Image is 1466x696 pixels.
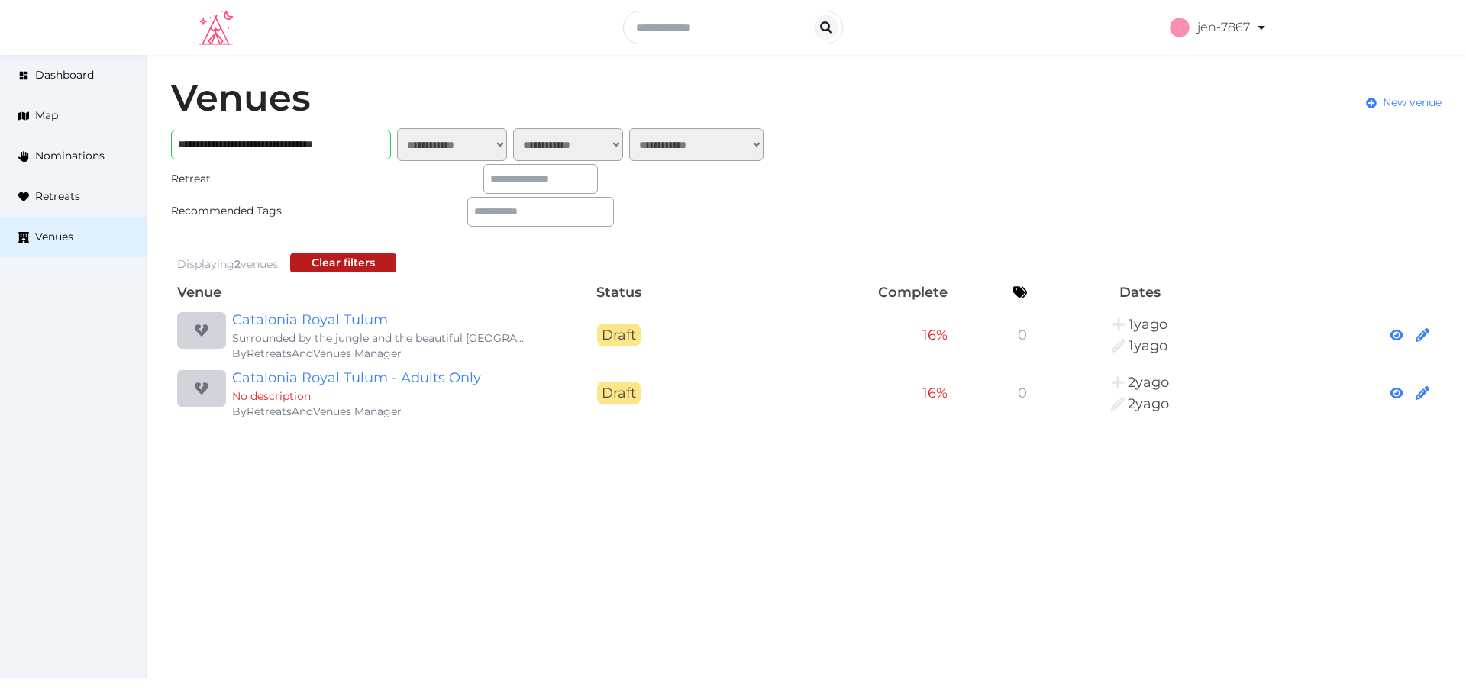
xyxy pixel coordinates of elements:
[232,309,525,330] a: Catalonia Royal Tulum
[232,346,525,361] div: By RetreatsAndVenues Manager
[1129,316,1167,333] span: 8:14PM, October 11th, 2024
[35,229,73,245] span: Venues
[35,148,105,164] span: Nominations
[232,389,311,403] span: No description
[290,253,396,272] button: Clear filters
[35,188,80,205] span: Retreats
[922,327,948,343] span: 16 %
[177,256,278,272] div: Displaying venues
[1383,95,1442,111] span: New venue
[312,255,375,271] div: Clear filters
[171,203,318,219] div: Recommended Tags
[706,279,954,306] th: Complete
[171,171,318,187] div: Retreat
[1366,95,1442,111] a: New venue
[232,330,525,346] div: Surrounded by the jungle and the beautiful [GEOGRAPHIC_DATA], located 45 minutes from [GEOGRAPHIC...
[232,367,525,388] a: Catalonia Royal Tulum - Adults Only
[1033,279,1247,306] th: Dates
[232,404,525,419] div: By RetreatsAndVenues Manager
[922,385,948,401] span: 16 %
[1128,374,1169,391] span: 7:41PM, March 8th, 2024
[234,257,241,271] span: 2
[1018,327,1027,343] span: 0
[1128,395,1169,412] span: 7:41PM, March 8th, 2024
[171,279,531,306] th: Venue
[1018,385,1027,401] span: 0
[531,279,706,306] th: Status
[171,79,311,116] h1: Venues
[35,67,94,83] span: Dashboard
[1170,6,1267,49] a: jen-7867
[597,382,641,404] span: Draft
[35,108,58,124] span: Map
[1129,337,1167,354] span: 8:14PM, October 11th, 2024
[597,324,641,346] span: Draft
